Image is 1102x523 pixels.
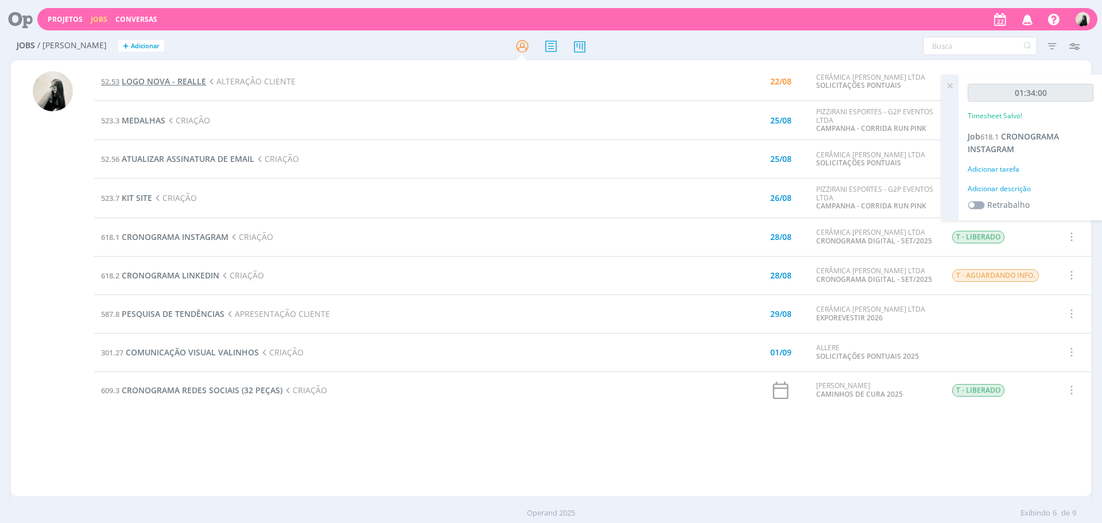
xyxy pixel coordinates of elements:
[816,185,934,210] div: PIZZIRANI ESPORTES - G2P EVENTOS LTDA
[101,308,224,319] a: 587.8PESQUISA DE TENDÊNCIAS
[770,310,791,318] div: 29/08
[17,41,35,51] span: Jobs
[122,76,206,87] span: LOGO NOVA - REALLE
[923,37,1037,55] input: Busca
[206,76,296,87] span: ALTERAÇÃO CLIENTE
[816,80,901,90] a: SOLICITAÇÕES PONTUAIS
[816,201,926,211] a: CAMPANHA - CORRIDA RUN PINK
[101,347,259,358] a: 301.27COMUNICAÇÃO VISUAL VALINHOS
[101,76,119,87] span: 52.53
[816,389,903,399] a: CAMINHOS DE CURA 2025
[101,270,219,281] a: 618.2CRONOGRAMA LINKEDIN
[44,15,86,24] button: Projetos
[224,308,330,319] span: APRESENTAÇÃO CLIENTE
[816,382,934,398] div: [PERSON_NAME]
[1072,507,1076,519] span: 9
[122,115,165,126] span: MEDALHAS
[968,111,1022,121] p: Timesheet Salvo!
[770,78,791,86] div: 22/08
[101,385,282,396] a: 609.3CRONOGRAMA REDES SOCIAIS (32 PEÇAS)
[1053,507,1057,519] span: 6
[816,158,901,168] a: SOLICITAÇÕES PONTUAIS
[1061,507,1070,519] span: de
[816,228,934,245] div: CERÂMICA [PERSON_NAME] LTDA
[101,115,119,126] span: 523.3
[118,40,164,52] button: +Adicionar
[1020,507,1050,519] span: Exibindo
[123,40,129,52] span: +
[91,14,107,24] a: Jobs
[101,76,206,87] a: 52.53LOGO NOVA - REALLE
[952,231,1004,243] span: T - LIBERADO
[228,231,273,242] span: CRIAÇÃO
[131,42,160,50] span: Adicionar
[48,14,83,24] a: Projetos
[101,193,119,203] span: 523.7
[101,309,119,319] span: 587.8
[37,41,107,51] span: / [PERSON_NAME]
[816,108,934,133] div: PIZZIRANI ESPORTES - G2P EVENTOS LTDA
[770,117,791,125] div: 25/08
[968,131,1059,154] a: Job618.1CRONOGRAMA INSTAGRAM
[980,131,999,142] span: 618.1
[816,151,934,168] div: CERÂMICA [PERSON_NAME] LTDA
[282,385,327,396] span: CRIAÇÃO
[770,272,791,280] div: 28/08
[968,164,1093,175] div: Adicionar tarefa
[816,305,934,322] div: CERÂMICA [PERSON_NAME] LTDA
[165,115,210,126] span: CRIAÇÃO
[122,270,219,281] span: CRONOGRAMA LINKEDIN
[122,385,282,396] span: CRONOGRAMA REDES SOCIAIS (32 PEÇAS)
[816,267,934,284] div: CERÂMICA [PERSON_NAME] LTDA
[101,154,119,164] span: 52.56
[816,351,919,361] a: SOLICITAÇÕES PONTUAIS 2025
[952,384,1004,397] span: T - LIBERADO
[987,199,1030,211] label: Retrabalho
[1076,12,1090,26] img: R
[101,270,119,281] span: 618.2
[219,270,264,281] span: CRIAÇÃO
[101,232,119,242] span: 618.1
[816,236,932,246] a: CRONOGRAMA DIGITAL - SET/2025
[952,269,1039,282] span: T - AGUARDANDO INFO.
[816,313,883,323] a: EXPOREVESTIR 2026
[816,344,934,361] div: ALLERE
[115,14,157,24] a: Conversas
[816,73,934,90] div: CERÂMICA [PERSON_NAME] LTDA
[968,131,1059,154] span: CRONOGRAMA INSTAGRAM
[770,194,791,202] div: 26/08
[968,184,1093,194] div: Adicionar descrição
[122,192,152,203] span: KIT SITE
[122,308,224,319] span: PESQUISA DE TENDÊNCIAS
[770,348,791,357] div: 01/09
[101,153,254,164] a: 52.56ATUALIZAR ASSINATURA DE EMAIL
[816,274,932,284] a: CRONOGRAMA DIGITAL - SET/2025
[101,115,165,126] a: 523.3MEDALHAS
[126,347,259,358] span: COMUNICAÇÃO VISUAL VALINHOS
[770,155,791,163] div: 25/08
[101,192,152,203] a: 523.7KIT SITE
[33,71,73,111] img: R
[254,153,299,164] span: CRIAÇÃO
[259,347,304,358] span: CRIAÇÃO
[87,15,111,24] button: Jobs
[112,15,161,24] button: Conversas
[770,233,791,241] div: 28/08
[152,192,197,203] span: CRIAÇÃO
[122,153,254,164] span: ATUALIZAR ASSINATURA DE EMAIL
[101,385,119,396] span: 609.3
[101,231,228,242] a: 618.1CRONOGRAMA INSTAGRAM
[816,123,926,133] a: CAMPANHA - CORRIDA RUN PINK
[122,231,228,242] span: CRONOGRAMA INSTAGRAM
[1075,9,1091,29] button: R
[101,347,123,358] span: 301.27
